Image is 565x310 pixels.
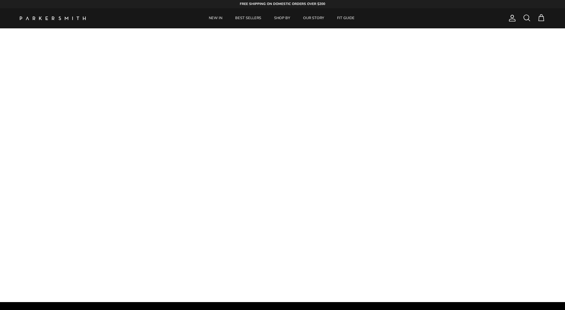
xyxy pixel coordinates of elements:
[240,2,325,6] strong: FREE SHIPPING ON DOMESTIC ORDERS OVER $200
[268,8,296,28] a: SHOP BY
[229,8,267,28] a: BEST SELLERS
[331,8,361,28] a: FIT GUIDE
[297,8,330,28] a: OUR STORY
[506,14,516,22] a: Account
[20,16,86,20] a: Parker Smith
[203,8,228,28] a: NEW IN
[98,8,465,28] div: Primary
